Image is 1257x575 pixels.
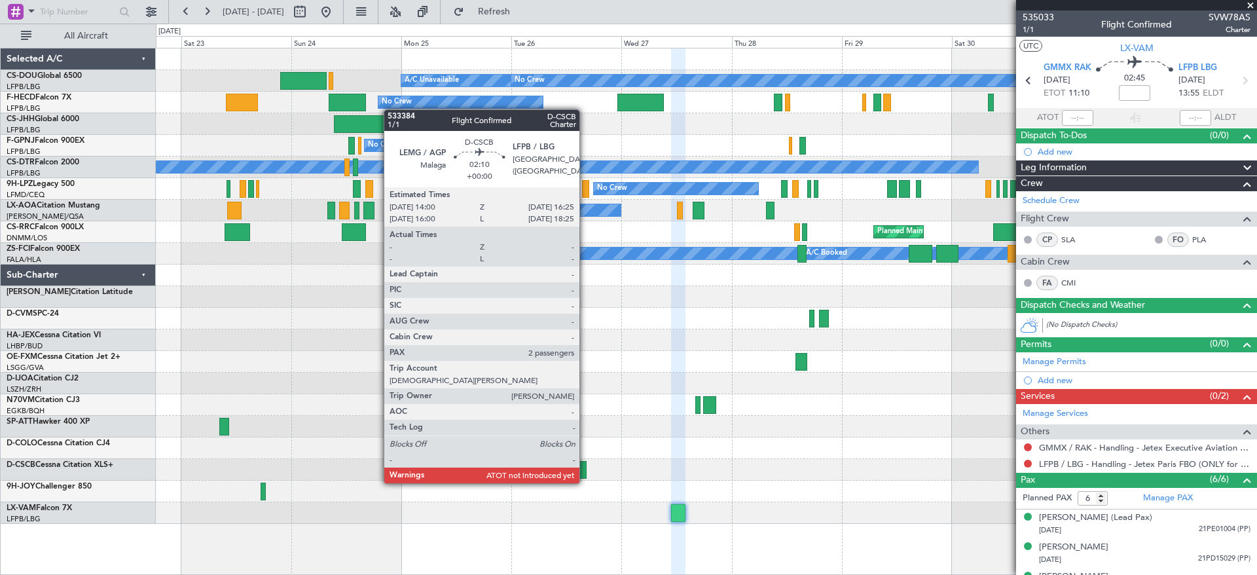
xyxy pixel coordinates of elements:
[511,36,621,48] div: Tue 26
[7,331,35,339] span: HA-JEX
[7,288,133,296] a: [PERSON_NAME]Citation Latitude
[7,137,84,145] a: F-GPNJFalcon 900EX
[7,504,72,512] a: LX-VAMFalcon 7X
[1021,176,1043,191] span: Crew
[7,168,41,178] a: LFPB/LBG
[7,375,79,382] a: D-IJOACitation CJ2
[7,245,80,253] a: ZS-FCIFalcon 900EX
[1214,111,1236,124] span: ALDT
[7,158,35,166] span: CS-DTR
[7,115,79,123] a: CS-JHHGlobal 6000
[1021,473,1035,488] span: Pax
[877,222,1084,242] div: Planned Maint [GEOGRAPHIC_DATA] ([GEOGRAPHIC_DATA])
[1039,458,1250,470] a: LFPB / LBG - Handling - Jetex Paris FBO (ONLY for Unijet/Skyvalet) LFPB / LBG
[1039,541,1108,554] div: [PERSON_NAME]
[1023,356,1086,369] a: Manage Permits
[7,341,43,351] a: LHBP/BUD
[1062,110,1093,126] input: --:--
[1044,87,1065,100] span: ETOT
[1178,87,1199,100] span: 13:55
[40,2,115,22] input: Trip Number
[401,36,511,48] div: Mon 25
[7,190,45,200] a: LFMD/CEQ
[1039,511,1152,525] div: [PERSON_NAME] (Lead Pax)
[1021,337,1051,352] span: Permits
[806,244,847,263] div: A/C Booked
[7,137,35,145] span: F-GPNJ
[181,36,291,48] div: Sat 23
[7,202,37,210] span: LX-AOA
[7,363,44,373] a: LSGG/GVA
[368,136,398,155] div: No Crew
[7,288,71,296] span: [PERSON_NAME]
[547,222,753,242] div: Planned Maint [GEOGRAPHIC_DATA] ([GEOGRAPHIC_DATA])
[7,439,110,447] a: D-COLOCessna Citation CJ4
[7,310,59,318] a: D-CVMSPC-24
[1021,160,1087,176] span: Leg Information
[842,36,952,48] div: Fri 29
[1209,10,1250,24] span: SVW78AS
[1036,232,1058,247] div: CP
[382,92,412,112] div: No Crew
[1039,525,1061,535] span: [DATE]
[7,158,79,166] a: CS-DTRFalcon 2000
[1021,212,1069,227] span: Flight Crew
[597,179,627,198] div: No Crew
[7,396,80,404] a: N70VMCitation CJ3
[7,82,41,92] a: LFPB/LBG
[7,310,37,318] span: D-CVMS
[952,36,1062,48] div: Sat 30
[1192,234,1222,246] a: PLA
[1120,41,1154,55] span: LX-VAM
[1038,146,1250,157] div: Add new
[7,115,35,123] span: CS-JHH
[1203,87,1224,100] span: ELDT
[7,418,33,426] span: SP-ATT
[1046,320,1257,333] div: (No Dispatch Checks)
[1044,62,1091,75] span: GMMX RAK
[1044,74,1070,87] span: [DATE]
[1021,298,1145,313] span: Dispatch Checks and Weather
[515,71,545,90] div: No Crew
[7,384,41,394] a: LSZH/ZRH
[1021,128,1087,143] span: Dispatch To-Dos
[7,483,92,491] a: 9H-JOYChallenger 850
[1210,472,1229,486] span: (6/6)
[1210,128,1229,142] span: (0/0)
[1124,72,1145,85] span: 02:45
[1210,337,1229,350] span: (0/0)
[7,514,41,524] a: LFPB/LBG
[7,255,41,265] a: FALA/HLA
[7,418,90,426] a: SP-ATTHawker 400 XP
[1023,24,1054,35] span: 1/1
[1068,87,1089,100] span: 11:10
[7,223,84,231] a: CS-RRCFalcon 900LX
[1019,40,1042,52] button: UTC
[467,7,522,16] span: Refresh
[465,244,507,263] div: A/C Booked
[7,461,113,469] a: D-CSCBCessna Citation XLS+
[1167,232,1189,247] div: FO
[1036,276,1058,290] div: FA
[7,483,35,491] span: 9H-JOY
[1021,255,1070,270] span: Cabin Crew
[7,72,82,80] a: CS-DOUGlobal 6500
[7,406,45,416] a: EGKB/BQH
[447,1,526,22] button: Refresh
[1143,492,1193,505] a: Manage PAX
[1023,10,1054,24] span: 535033
[14,26,142,46] button: All Aircraft
[158,26,181,37] div: [DATE]
[732,36,842,48] div: Thu 28
[7,125,41,135] a: LFPB/LBG
[7,72,37,80] span: CS-DOU
[1199,524,1250,535] span: 21PE01004 (PP)
[7,331,101,339] a: HA-JEXCessna Citation VI
[7,223,35,231] span: CS-RRC
[1178,74,1205,87] span: [DATE]
[1021,424,1049,439] span: Others
[1210,389,1229,403] span: (0/2)
[7,353,120,361] a: OE-FXMCessna Citation Jet 2+
[621,36,731,48] div: Wed 27
[7,180,75,188] a: 9H-LPZLegacy 500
